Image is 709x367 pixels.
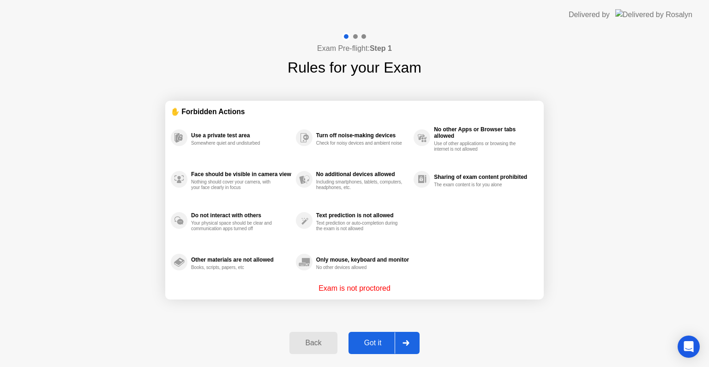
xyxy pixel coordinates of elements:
h4: Exam Pre-flight: [317,43,392,54]
div: Back [292,339,334,347]
h1: Rules for your Exam [288,56,421,79]
div: Text prediction or auto-completion during the exam is not allowed [316,220,403,232]
div: Delivered by [569,9,610,20]
div: Your physical space should be clear and communication apps turned off [191,220,278,232]
div: Nothing should cover your camera, with your face clearly in focus [191,179,278,190]
p: Exam is not proctored [318,283,391,294]
div: Got it [351,339,395,347]
div: Open Intercom Messenger [678,336,700,358]
div: Text prediction is not allowed [316,212,409,219]
div: Including smartphones, tablets, computers, headphones, etc. [316,179,403,190]
div: Other materials are not allowed [191,257,291,263]
div: No other Apps or Browser tabs allowed [434,126,534,139]
div: Face should be visible in camera view [191,171,291,177]
div: Use of other applications or browsing the internet is not allowed [434,141,521,152]
div: No other devices allowed [316,265,403,270]
div: ✋ Forbidden Actions [171,106,538,117]
button: Got it [348,332,420,354]
div: Sharing of exam content prohibited [434,174,534,180]
div: No additional devices allowed [316,171,409,177]
img: Delivered by Rosalyn [615,9,692,20]
div: Do not interact with others [191,212,291,219]
div: Turn off noise-making devices [316,132,409,139]
div: Check for noisy devices and ambient noise [316,141,403,146]
button: Back [289,332,337,354]
div: Somewhere quiet and undisturbed [191,141,278,146]
div: Use a private test area [191,132,291,139]
b: Step 1 [370,44,392,52]
div: Books, scripts, papers, etc [191,265,278,270]
div: Only mouse, keyboard and monitor [316,257,409,263]
div: The exam content is for you alone [434,182,521,188]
